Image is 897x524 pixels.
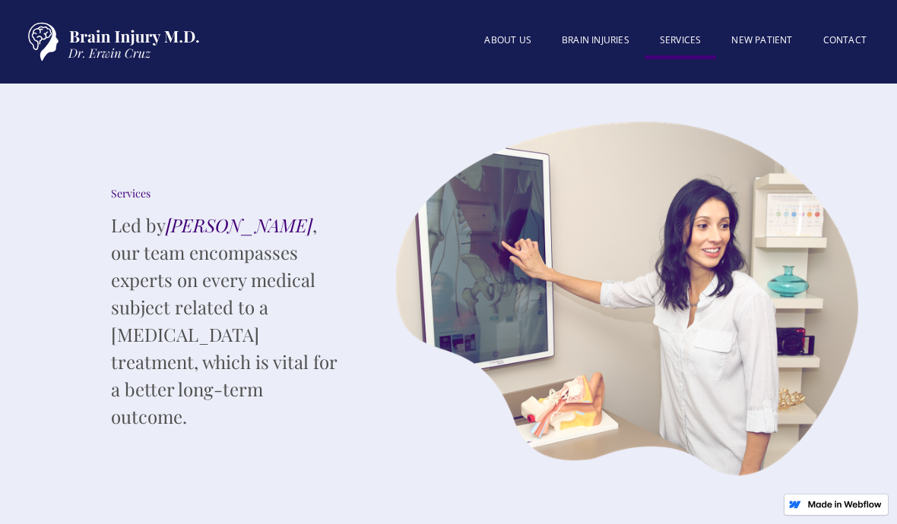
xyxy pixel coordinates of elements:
[111,186,339,201] div: Services
[645,25,717,59] a: SERVICES
[111,211,339,430] p: Led by , our team encompasses experts on every medical subject related to a [MEDICAL_DATA] treatm...
[807,500,882,508] img: Made in Webflow
[166,213,312,237] em: [PERSON_NAME]
[808,25,882,55] a: Contact
[716,25,807,55] a: New patient
[547,25,645,55] a: BRAIN INJURIES
[469,25,547,55] a: About US
[15,15,205,68] a: home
